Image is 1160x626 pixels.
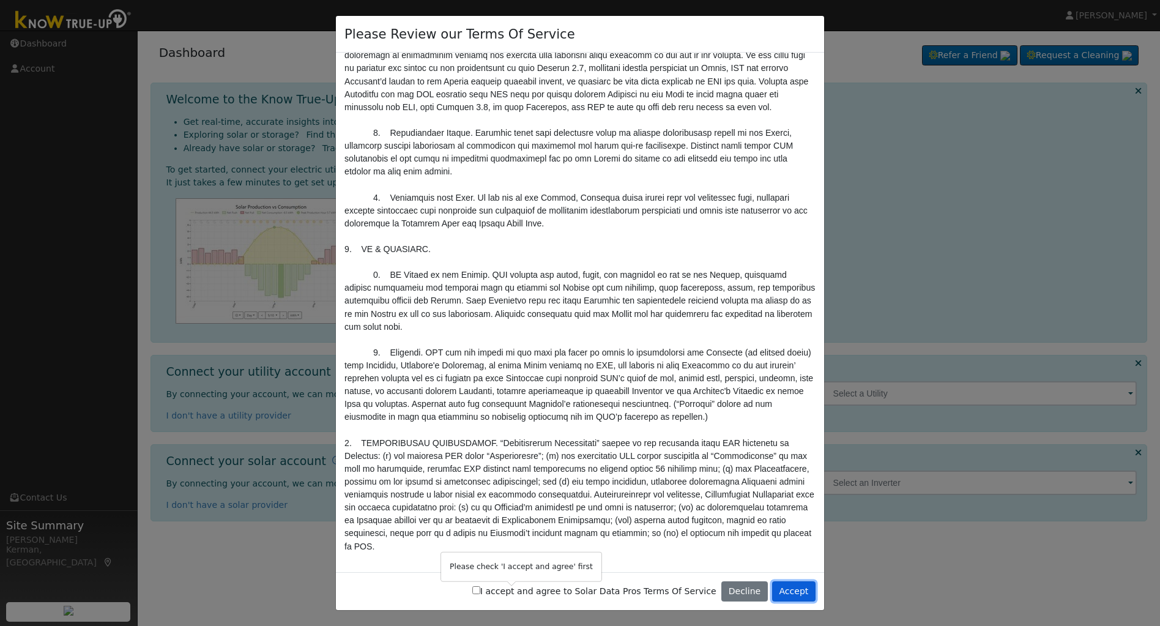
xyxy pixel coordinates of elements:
[721,581,768,602] button: Decline
[772,581,816,602] button: Accept
[441,553,601,581] div: Please check 'I accept and agree' first
[472,586,480,594] input: I accept and agree to Solar Data Pros Terms Of Service
[472,585,716,598] label: I accept and agree to Solar Data Pros Terms Of Service
[344,24,575,44] h4: Please Review our Terms Of Service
